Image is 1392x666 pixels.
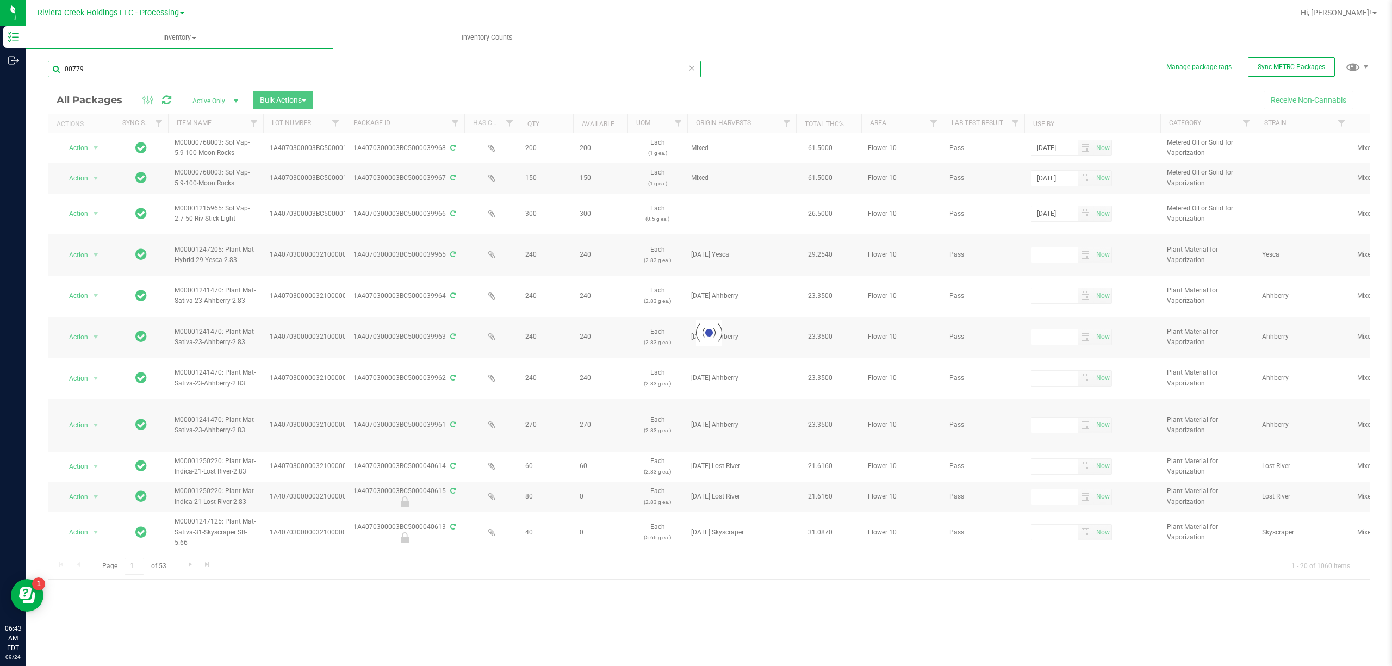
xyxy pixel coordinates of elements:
[1301,8,1371,17] span: Hi, [PERSON_NAME]!
[48,61,701,77] input: Search Package ID, Item Name, SKU, Lot or Part Number...
[38,8,179,17] span: Riviera Creek Holdings LLC - Processing
[32,577,45,590] iframe: Resource center unread badge
[1258,63,1325,71] span: Sync METRC Packages
[26,33,333,42] span: Inventory
[8,32,19,42] inline-svg: Inventory
[1166,63,1232,72] button: Manage package tags
[11,579,43,612] iframe: Resource center
[447,33,527,42] span: Inventory Counts
[8,55,19,66] inline-svg: Outbound
[333,26,641,49] a: Inventory Counts
[26,26,333,49] a: Inventory
[1248,57,1335,77] button: Sync METRC Packages
[5,624,21,653] p: 06:43 AM EDT
[688,61,695,75] span: Clear
[5,653,21,661] p: 09/24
